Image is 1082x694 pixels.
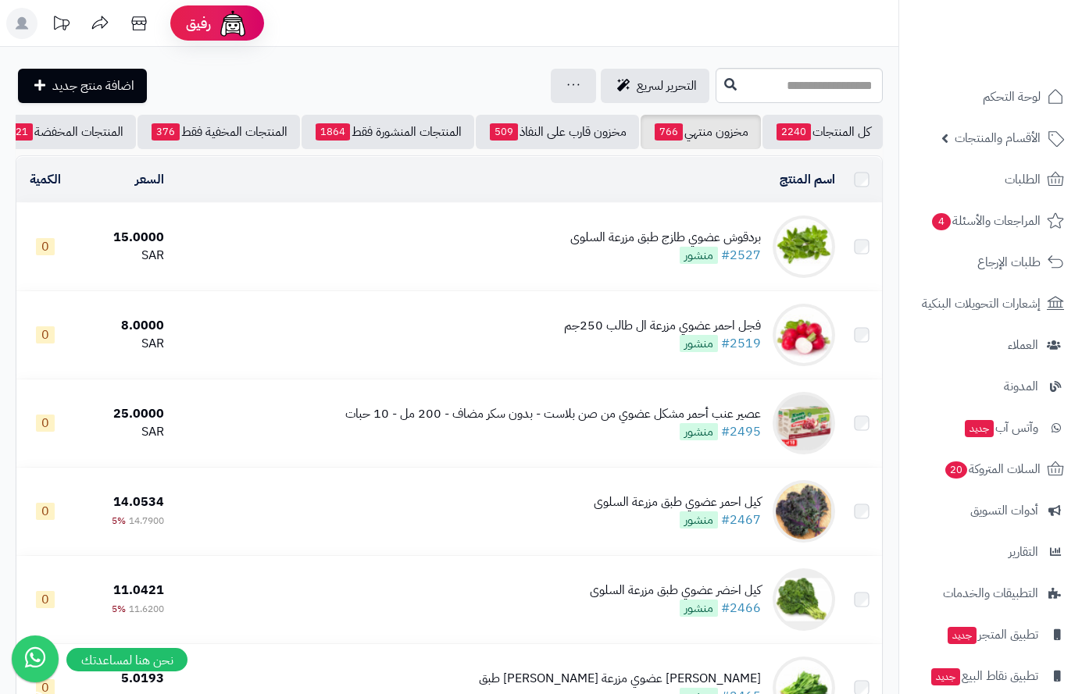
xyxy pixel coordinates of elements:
[931,668,960,685] span: جديد
[955,127,1041,149] span: الأقسام والمنتجات
[922,293,1041,315] span: إشعارات التحويلات البنكية
[112,514,126,528] span: 5%
[641,115,761,149] a: مخزون منتهي766
[135,170,164,189] a: السعر
[930,210,1041,232] span: المراجعات والأسئلة
[594,493,761,511] div: كيل احمر عضوي طبق مزرعة السلوى
[1008,334,1038,356] span: العملاء
[909,78,1073,116] a: لوحة التحكم
[721,246,761,265] a: #2527
[129,514,164,528] span: 14.7900
[909,409,1073,447] a: وآتس آبجديد
[943,582,1038,604] span: التطبيقات والخدمات
[36,591,55,608] span: 0
[944,458,1041,480] span: السلات المتروكة
[41,8,80,43] a: تحديثات المنصة
[948,627,977,644] span: جديد
[773,215,835,278] img: بردقوش عضوي طازج طبق مزرعة السلوى
[81,229,164,247] div: 15.0000
[476,115,639,149] a: مخزون قارب على النفاذ509
[680,247,718,264] span: منشور
[121,669,164,688] span: 5.0193
[780,170,835,189] a: اسم المنتج
[113,493,164,511] span: 14.0534
[316,123,350,141] span: 1864
[909,326,1073,364] a: العملاء
[721,334,761,353] a: #2519
[113,581,164,600] span: 11.0421
[909,492,1073,529] a: أدوات التسويق
[1009,541,1038,563] span: التقارير
[930,665,1038,687] span: تطبيق نقاط البيع
[36,326,55,343] span: 0
[36,415,55,432] span: 0
[909,616,1073,653] a: تطبيق المتجرجديد
[945,461,967,479] span: 20
[909,244,1073,281] a: طلبات الإرجاع
[81,247,164,265] div: SAR
[909,450,1073,488] a: السلات المتروكة20
[909,533,1073,571] a: التقارير
[302,115,474,149] a: المنتجات المنشورة فقط1864
[1004,375,1038,397] span: المدونة
[983,86,1041,108] span: لوحة التحكم
[721,599,761,617] a: #2466
[721,511,761,529] a: #2467
[18,69,147,103] a: اضافة منتج جديد
[909,161,1073,198] a: الطلبات
[970,500,1038,521] span: أدوات التسويق
[773,480,835,543] img: كيل احمر عضوي طبق مزرعة السلوى
[965,420,994,437] span: جديد
[637,77,697,95] span: التحرير لسريع
[963,417,1038,439] span: وآتس آب
[909,368,1073,405] a: المدونة
[680,600,718,617] span: منشور
[946,624,1038,646] span: تطبيق المتجر
[36,238,55,255] span: 0
[590,582,761,600] div: كيل اخضر عضوي طبق مزرعة السلوى
[762,115,883,149] a: كل المنتجات2240
[773,304,835,366] img: فجل احمر عضوي مزرعة ال طالب 250جم
[152,123,180,141] span: 376
[977,251,1041,273] span: طلبات الإرجاع
[721,422,761,441] a: #2495
[479,670,761,688] div: [PERSON_NAME] عضوي مزرعة [PERSON_NAME] طبق
[680,335,718,352] span: منشور
[777,123,811,141] span: 2240
[217,8,248,39] img: ai-face.png
[81,423,164,441] div: SAR
[137,115,300,149] a: المنتجات المخفية فقط376
[112,602,126,616] span: 5%
[30,170,61,189] a: الكمية
[773,392,835,454] img: عصير عنب أحمر مشكل عضوي من صن بلاست - بدون سكر مضاف - 200 مل - 10 حبات
[11,123,33,141] span: 21
[345,405,761,423] div: عصير عنب أحمر مشكل عضوي من صن بلاست - بدون سكر مضاف - 200 مل - 10 حبات
[570,229,761,247] div: بردقوش عضوي طازج طبق مزرعة السلوى
[81,405,164,423] div: 25.0000
[186,14,211,33] span: رفيق
[1005,169,1041,190] span: الطلبات
[81,335,164,353] div: SAR
[773,568,835,631] img: كيل اخضر عضوي طبق مزرعة السلوى
[601,69,709,103] a: التحرير لسريع
[680,511,718,529] span: منشور
[129,602,164,616] span: 11.6200
[909,285,1073,322] a: إشعارات التحويلات البنكية
[490,123,518,141] span: 509
[680,423,718,440] span: منشور
[909,575,1073,612] a: التطبيقات والخدمات
[564,317,761,335] div: فجل احمر عضوي مزرعة ال طالب 250جم
[81,317,164,335] div: 8.0000
[932,213,951,230] span: 4
[36,503,55,520] span: 0
[909,202,1073,240] a: المراجعات والأسئلة4
[52,77,134,95] span: اضافة منتج جديد
[655,123,683,141] span: 766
